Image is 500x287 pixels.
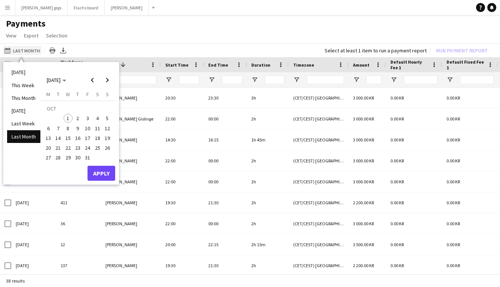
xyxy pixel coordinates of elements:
[48,46,57,55] app-action-btn: Print
[105,137,137,143] span: [PERSON_NAME]
[73,153,82,162] span: 30
[105,95,137,101] span: [PERSON_NAME]
[73,113,83,123] button: 02-10-2025
[43,104,112,113] td: OCT
[442,129,498,150] div: 0.00 KR
[43,123,53,133] button: 06-10-2025
[59,46,68,55] app-action-btn: Export XLSX
[64,114,73,123] span: 1
[103,114,112,123] span: 5
[161,109,204,129] div: 22:00
[460,75,494,84] input: Default Fixed Fee 1 Filter Input
[251,62,270,68] span: Duration
[289,129,349,150] div: (CET/CEST) [GEOGRAPHIC_DATA]
[43,133,53,143] button: 13-10-2025
[92,133,102,143] button: 18-10-2025
[353,179,374,184] span: 3 000.00 KR
[386,150,442,171] div: 0.00 KR
[68,0,105,15] button: Flachs board
[386,213,442,234] div: 0.00 KR
[161,88,204,108] div: 20:30
[64,134,73,143] span: 15
[161,234,204,255] div: 20:00
[442,192,498,213] div: 0.00 KR
[165,76,172,83] button: Open Filter Menu
[73,133,83,143] button: 16-10-2025
[289,88,349,108] div: (CET/CEST) [GEOGRAPHIC_DATA]
[247,88,289,108] div: 3h
[7,92,40,104] li: This Month
[293,76,300,83] button: Open Filter Menu
[204,234,247,255] div: 22:15
[43,31,70,40] a: Selection
[103,134,112,143] span: 19
[3,31,19,40] a: View
[247,192,289,213] div: 2h
[56,255,101,276] div: 137
[447,76,453,83] button: Open Filter Menu
[61,59,88,70] span: Workforce ID
[353,221,374,226] span: 3 000.00 KR
[353,62,369,68] span: Amount
[204,213,247,234] div: 00:00
[442,234,498,255] div: 0.00 KR
[325,47,427,54] div: Select at least 1 item to run a payment report
[63,113,73,123] button: 01-10-2025
[390,59,429,70] span: Default Hourly Fee 1
[353,242,374,247] span: 3 500.00 KR
[247,150,289,171] div: 2h
[386,88,442,108] div: 0.00 KR
[247,213,289,234] div: 2h
[208,62,228,68] span: End Time
[43,143,53,153] button: 20-10-2025
[86,91,89,98] span: F
[289,234,349,255] div: (CET/CEST) [GEOGRAPHIC_DATA]
[54,134,63,143] span: 14
[105,0,149,15] button: [PERSON_NAME]
[161,129,204,150] div: 14:30
[204,88,247,108] div: 23:30
[289,255,349,276] div: (CET/CEST) [GEOGRAPHIC_DATA]
[83,153,92,162] span: 31
[161,255,204,276] div: 19:30
[73,143,83,153] button: 23-10-2025
[105,221,137,226] span: [PERSON_NAME]
[204,129,247,150] div: 16:15
[289,150,349,171] div: (CET/CEST) [GEOGRAPHIC_DATA]
[204,171,247,192] div: 00:00
[93,114,102,123] span: 4
[63,143,73,153] button: 22-10-2025
[404,75,438,84] input: Default Hourly Fee 1 Filter Input
[102,143,112,153] button: 26-10-2025
[204,192,247,213] div: 21:30
[73,124,82,133] span: 9
[442,109,498,129] div: 0.00 KR
[93,124,102,133] span: 11
[83,133,92,143] button: 17-10-2025
[56,192,101,213] div: 411
[6,32,16,39] span: View
[353,95,374,101] span: 3 000.00 KR
[386,255,442,276] div: 0.00 KR
[53,153,63,162] button: 28-10-2025
[3,46,42,55] button: Last Month
[222,75,242,84] input: End Time Filter Input
[83,143,92,152] span: 24
[247,234,289,255] div: 2h 15m
[247,129,289,150] div: 1h 45m
[386,192,442,213] div: 0.00 KR
[64,124,73,133] span: 8
[161,171,204,192] div: 22:00
[119,75,156,84] input: Name Filter Input
[442,213,498,234] div: 0.00 KR
[11,192,56,213] div: [DATE]
[83,114,92,123] span: 3
[102,113,112,123] button: 05-10-2025
[44,73,69,87] button: Choose month and year
[53,123,63,133] button: 07-10-2025
[251,76,258,83] button: Open Filter Menu
[105,116,153,122] span: [PERSON_NAME] Gislinge
[53,133,63,143] button: 14-10-2025
[106,91,109,98] span: S
[83,123,92,133] button: 10-10-2025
